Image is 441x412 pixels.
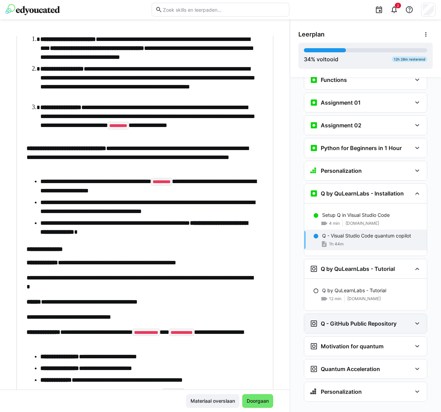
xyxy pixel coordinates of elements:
span: 12 min [329,296,341,302]
button: Materiaal overslaan [186,394,239,408]
div: 12h 28m resterend [392,56,427,62]
input: Zoek skills en leerpaden... [162,7,286,13]
span: 2 [397,3,399,8]
h3: Assignment 01 [321,99,361,106]
span: Leerplan [298,31,325,38]
h3: Q by QuLearnLabs - Installation [321,190,404,197]
h3: Functions [321,76,347,83]
h3: Q - GitHub Public Repository [321,320,397,327]
span: Doorgaan [246,398,270,404]
h3: Python for Beginners in 1 Hour [321,145,402,151]
span: Materiaal overslaan [189,398,236,404]
p: Q by QuLearnLabs - Tutorial [322,287,386,294]
h3: Assignment 02 [321,122,361,129]
button: Doorgaan [242,394,273,408]
h3: Q by QuLearnLabs - Tutorial [321,265,395,272]
p: Q - Visual Studio Code quantum copilot [322,232,411,239]
h3: Quantum Acceleration [321,366,380,372]
span: 34 [304,56,311,63]
h3: Personalization [321,167,362,174]
h3: Personalization [321,388,362,395]
span: [DOMAIN_NAME] [347,296,381,302]
span: [DOMAIN_NAME] [346,221,379,226]
span: 4 min [329,221,340,226]
div: % voltooid [304,55,338,63]
span: 1h 44m [329,241,343,247]
h3: Motivation for quantum [321,343,383,350]
p: Setup Q in Visual Studio Code [322,212,390,219]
